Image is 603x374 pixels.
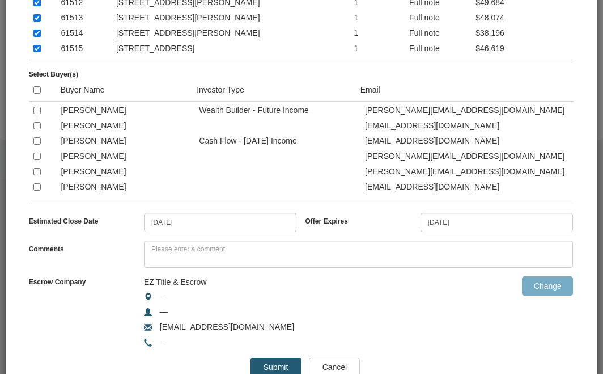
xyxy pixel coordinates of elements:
span: [EMAIL_ADDRESS][DOMAIN_NAME] [160,322,294,331]
td: [PERSON_NAME] [56,132,194,148]
label: Escrow Company [29,274,86,287]
td: Wealth Builder - Future Income [194,102,360,117]
td: 61513 [56,9,112,24]
td: 61516 [56,55,112,70]
label: Estimated Close Date [29,213,144,226]
td: Buyer Name [56,79,192,102]
td: 61514 [56,24,112,40]
td: Email [356,79,574,102]
input: Change [522,276,573,296]
td: [PERSON_NAME][EMAIL_ADDRESS][DOMAIN_NAME] [360,102,581,117]
td: [PERSON_NAME][EMAIL_ADDRESS][DOMAIN_NAME] [360,163,581,178]
td: [EMAIL_ADDRESS][DOMAIN_NAME] [360,194,581,209]
td: [EMAIL_ADDRESS][DOMAIN_NAME] [360,132,581,148]
td: Investor Type [192,79,356,102]
td: [EMAIL_ADDRESS][DOMAIN_NAME] [360,178,581,194]
label: Offer Expires [305,213,421,226]
td: Full note [405,9,471,24]
td: [STREET_ADDRESS][PERSON_NAME] [112,24,350,40]
td: $42,811 [471,55,581,70]
td: $38,196 [471,24,581,40]
td: 1 [350,24,405,40]
td: [EMAIL_ADDRESS][DOMAIN_NAME] [360,117,581,132]
td: 1 [350,40,405,55]
td: 1 [350,9,405,24]
td: [PERSON_NAME] [56,178,194,194]
td: Full note [405,24,471,40]
td: Full note [405,55,471,70]
input: MM/DD/YYYY [144,213,297,232]
td: [PERSON_NAME][EMAIL_ADDRESS][DOMAIN_NAME] [360,148,581,163]
input: MM/DD/YYYY [421,213,574,232]
td: [PERSON_NAME] [56,163,194,178]
div: EZ Title & Escrow [144,276,421,288]
td: [PERSON_NAME] [56,117,194,132]
td: 1 [350,55,405,70]
td: [PERSON_NAME] [56,148,194,163]
label: Comments [29,241,144,254]
span: — [160,292,168,301]
td: $46,619 [471,40,581,55]
td: [PERSON_NAME] [56,102,194,117]
td: Cash Flow - [DATE] Income [194,132,360,148]
td: [STREET_ADDRESS][PERSON_NAME] [112,9,350,24]
span: — [160,338,168,347]
td: [PERSON_NAME] [56,194,194,209]
td: 61515 [56,40,112,55]
td: Full note [405,40,471,55]
label: Select Buyer(s) [29,66,78,79]
td: [STREET_ADDRESS] [112,55,350,70]
td: [STREET_ADDRESS] [112,40,350,55]
span: — [160,307,168,316]
td: $48,074 [471,9,581,24]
